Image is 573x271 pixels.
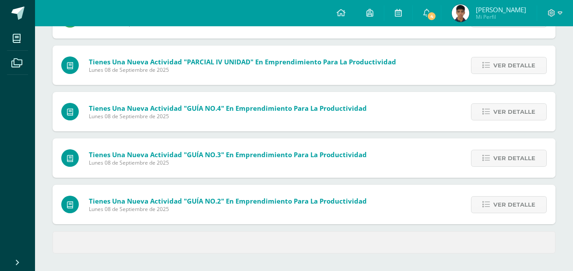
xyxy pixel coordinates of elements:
[89,57,396,66] span: Tienes una nueva actividad "PARCIAL IV UNIDAD" En Emprendimiento para la Productividad
[89,113,367,120] span: Lunes 08 de Septiembre de 2025
[493,150,535,166] span: Ver detalle
[493,57,535,74] span: Ver detalle
[493,104,535,120] span: Ver detalle
[89,205,367,213] span: Lunes 08 de Septiembre de 2025
[89,104,367,113] span: Tienes una nueva actividad "GUÍA NO.4" En Emprendimiento para la Productividad
[476,5,526,14] span: [PERSON_NAME]
[89,66,396,74] span: Lunes 08 de Septiembre de 2025
[476,13,526,21] span: Mi Perfil
[427,11,436,21] span: 4
[452,4,469,22] img: c9241c094684360b8bffeabfbd8cc77f.png
[89,150,367,159] span: Tienes una nueva actividad "GUÍA NO.3" En Emprendimiento para la Productividad
[89,197,367,205] span: Tienes una nueva actividad "GUÍA NO.2" En Emprendimiento para la Productividad
[493,197,535,213] span: Ver detalle
[89,159,367,166] span: Lunes 08 de Septiembre de 2025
